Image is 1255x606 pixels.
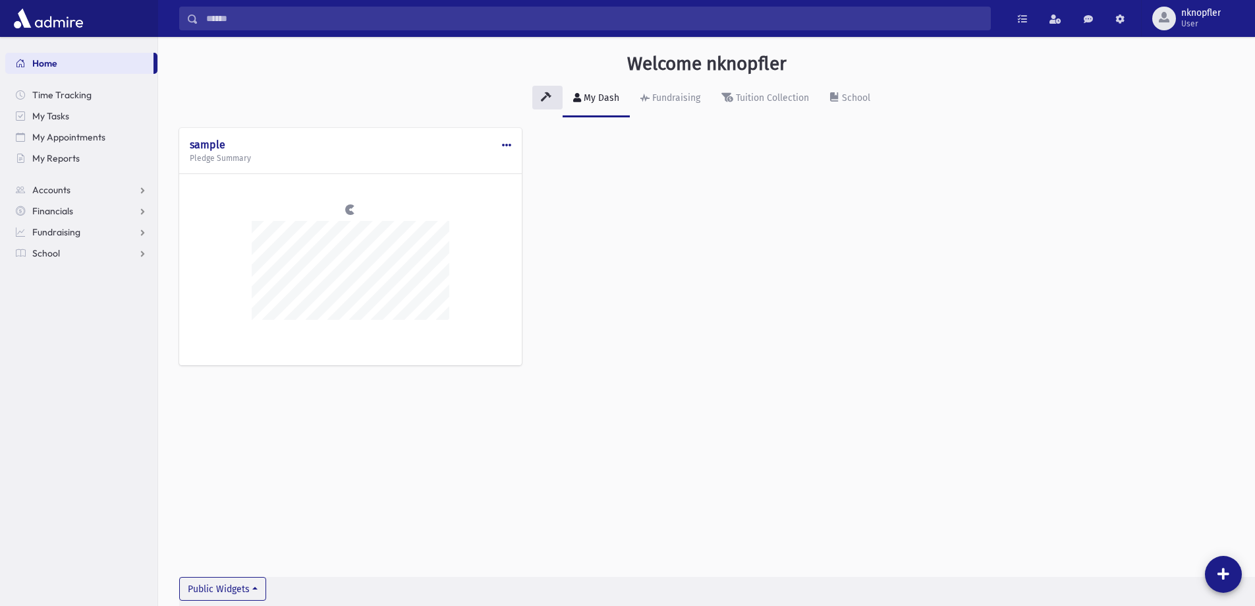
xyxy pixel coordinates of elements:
span: My Tasks [32,110,69,122]
span: User [1181,18,1221,29]
a: My Dash [563,80,630,117]
span: Home [32,57,57,69]
a: My Reports [5,148,157,169]
h4: sample [190,138,511,151]
span: School [32,247,60,259]
span: Financials [32,205,73,217]
div: Fundraising [650,92,700,104]
span: nknopfler [1181,8,1221,18]
span: My Reports [32,152,80,164]
span: Fundraising [32,226,80,238]
a: School [5,243,157,264]
span: Accounts [32,184,70,196]
input: Search [198,7,990,30]
a: Financials [5,200,157,222]
h3: Welcome nknopfler [627,53,787,75]
span: Time Tracking [32,89,92,101]
div: Tuition Collection [733,92,809,104]
button: Public Widgets [179,577,266,601]
a: My Tasks [5,106,157,127]
img: AdmirePro [11,5,86,32]
a: Accounts [5,179,157,200]
a: Home [5,53,153,74]
div: School [839,92,870,104]
a: Fundraising [5,222,157,243]
span: My Appointments [32,131,105,143]
a: School [820,80,881,117]
a: Time Tracking [5,84,157,106]
h5: Pledge Summary [190,154,511,163]
a: Fundraising [630,80,711,117]
div: My Dash [581,92,619,104]
a: Tuition Collection [711,80,820,117]
a: My Appointments [5,127,157,148]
